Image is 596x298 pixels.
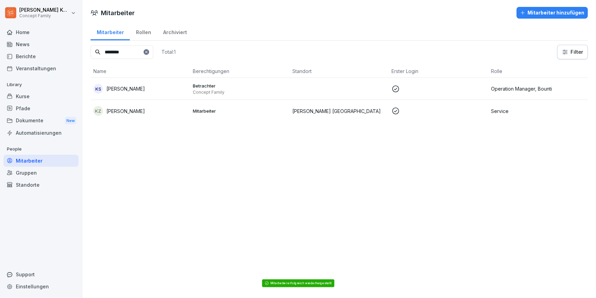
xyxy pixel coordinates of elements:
[19,13,70,18] p: Concept Family
[19,7,70,13] p: [PERSON_NAME] Komarov
[491,107,585,115] p: Service
[557,45,587,59] button: Filter
[3,155,79,167] a: Mitarbeiter
[93,84,103,94] div: KS
[130,23,157,40] a: Rollen
[3,268,79,280] div: Support
[290,65,389,78] th: Standort
[190,65,290,78] th: Berechtigungen
[91,65,190,78] th: Name
[101,8,135,18] h1: Mitarbeiter
[3,102,79,114] a: Pfade
[193,90,287,95] p: Concept Family
[516,7,588,19] button: Mitarbeiter hinzufügen
[292,107,386,115] p: [PERSON_NAME] [GEOGRAPHIC_DATA]
[193,108,287,114] p: Mitarbeiter
[491,85,585,92] p: Operation Manager, Bounti
[3,167,79,179] a: Gruppen
[106,85,145,92] p: [PERSON_NAME]
[65,117,76,125] div: New
[3,90,79,102] a: Kurse
[3,179,79,191] a: Standorte
[3,280,79,292] a: Einstellungen
[3,50,79,62] a: Berichte
[3,26,79,38] a: Home
[3,114,79,127] div: Dokumente
[3,62,79,74] a: Veranstaltungen
[488,65,588,78] th: Rolle
[389,65,488,78] th: Erster Login
[520,9,584,17] div: Mitarbeiter hinzufügen
[3,38,79,50] a: News
[106,107,145,115] p: [PERSON_NAME]
[3,114,79,127] a: DokumenteNew
[3,79,79,90] p: Library
[3,144,79,155] p: People
[270,281,332,285] div: Mitarbeiter erfolgreich wiederhergestellt
[562,49,583,55] div: Filter
[91,23,130,40] a: Mitarbeiter
[193,83,287,89] p: Betrachter
[157,23,193,40] a: Archiviert
[3,127,79,139] a: Automatisierungen
[93,106,103,116] div: KZ
[161,49,176,55] p: Total: 1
